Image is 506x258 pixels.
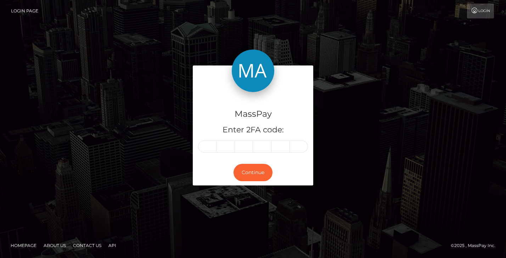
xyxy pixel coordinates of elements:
a: Homepage [8,240,39,251]
h4: MassPay [198,108,308,120]
a: Login Page [11,4,38,18]
h5: Enter 2FA code: [198,125,308,136]
div: © 2025 , MassPay Inc. [451,242,501,250]
a: About Us [41,240,69,251]
a: API [106,240,119,251]
img: MassPay [232,50,274,92]
a: Login [467,4,494,18]
a: Contact Us [70,240,104,251]
button: Continue [234,164,272,181]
